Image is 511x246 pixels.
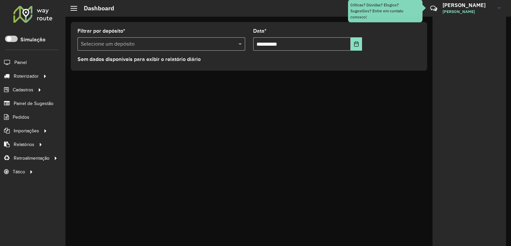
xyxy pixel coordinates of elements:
h3: [PERSON_NAME] [443,2,493,8]
button: Choose Date [351,37,362,51]
span: Cadastros [13,86,33,93]
span: Pedidos [13,114,29,121]
span: Retroalimentação [14,155,49,162]
label: Simulação [20,36,45,44]
span: Tático [13,168,25,175]
span: [PERSON_NAME] [443,9,493,15]
label: Filtrar por depósito [77,27,125,35]
label: Data [253,27,267,35]
a: Contato Rápido [427,1,441,16]
span: Roteirizador [14,73,39,80]
label: Sem dados disponíveis para exibir o relatório diário [77,55,201,63]
span: Relatórios [14,141,34,148]
span: Painel [14,59,27,66]
span: Painel de Sugestão [14,100,53,107]
span: Importações [14,127,39,134]
h2: Dashboard [77,5,114,12]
